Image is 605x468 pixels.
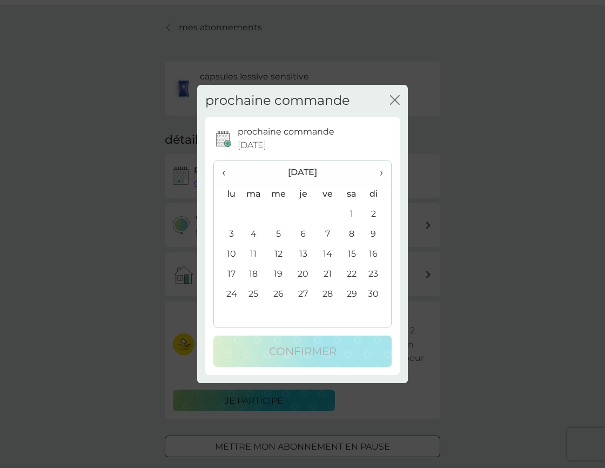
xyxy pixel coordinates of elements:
td: 29 [340,284,364,304]
button: confirmer [213,336,392,367]
h2: prochaine commande [205,93,350,109]
th: lu [214,184,241,204]
button: fermer [390,95,400,106]
th: di [364,184,391,204]
th: sa [340,184,364,204]
td: 19 [266,264,291,284]
th: me [266,184,291,204]
td: 7 [315,224,340,244]
th: ma [241,184,266,204]
td: 27 [291,284,315,304]
td: 11 [241,244,266,264]
td: 30 [364,284,391,304]
td: 4 [241,224,266,244]
td: 9 [364,224,391,244]
th: ve [315,184,340,204]
td: 20 [291,264,315,284]
span: ‹ [222,161,233,184]
span: › [372,161,383,184]
td: 15 [340,244,364,264]
td: 3 [214,224,241,244]
td: 24 [214,284,241,304]
td: 8 [340,224,364,244]
td: 2 [364,204,391,224]
td: 25 [241,284,266,304]
td: 21 [315,264,340,284]
td: 5 [266,224,291,244]
p: prochaine commande [238,125,334,139]
td: 10 [214,244,241,264]
th: [DATE] [241,161,364,184]
td: 13 [291,244,315,264]
td: 26 [266,284,291,304]
th: je [291,184,315,204]
td: 23 [364,264,391,284]
td: 18 [241,264,266,284]
td: 14 [315,244,340,264]
td: 28 [315,284,340,304]
td: 6 [291,224,315,244]
td: 22 [340,264,364,284]
span: [DATE] [238,138,266,152]
td: 16 [364,244,391,264]
p: confirmer [269,343,337,360]
td: 12 [266,244,291,264]
td: 17 [214,264,241,284]
td: 1 [340,204,364,224]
